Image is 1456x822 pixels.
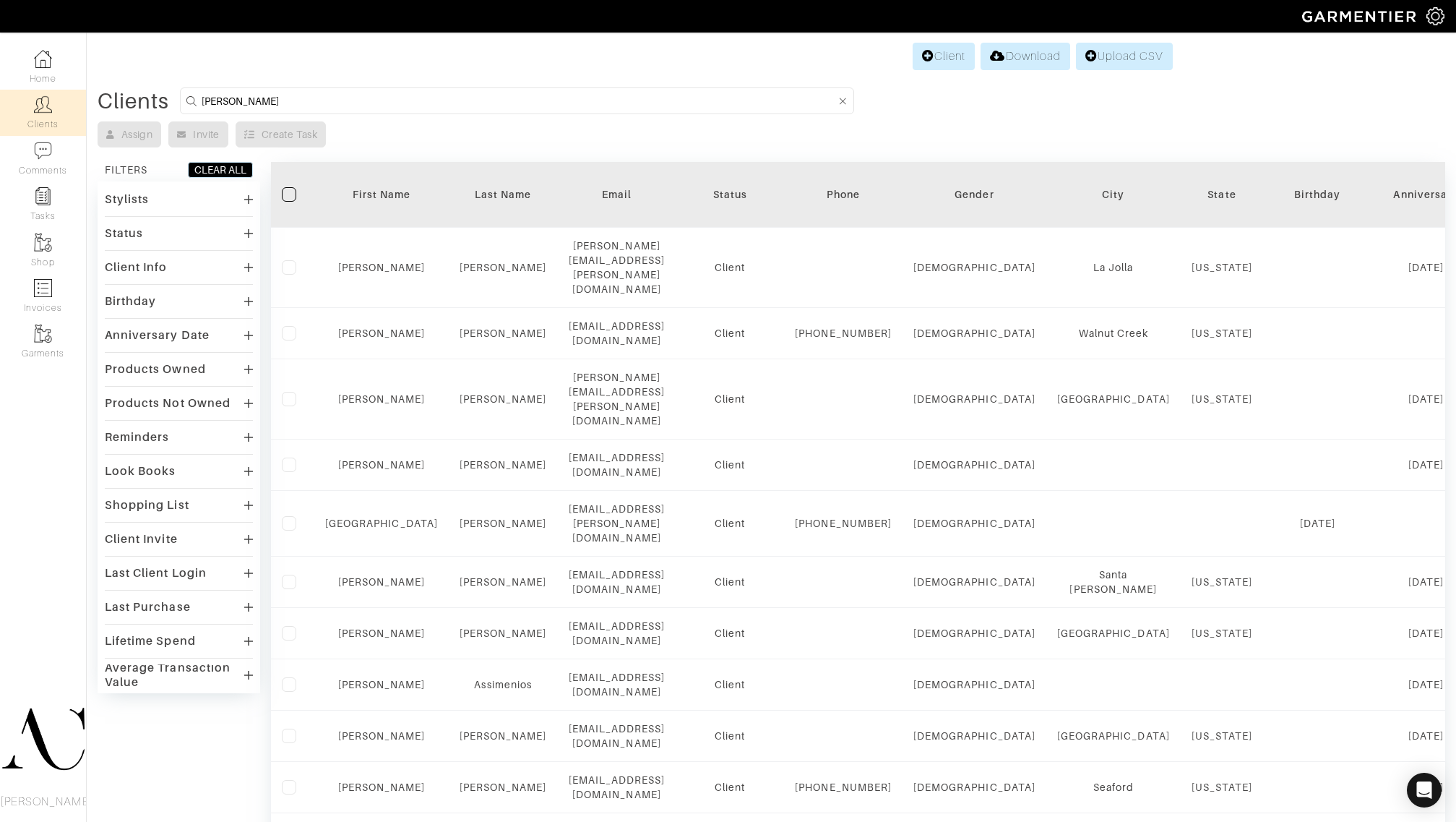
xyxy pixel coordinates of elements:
[338,459,426,471] a: [PERSON_NAME]
[686,326,773,341] div: Client
[1192,260,1253,275] div: [US_STATE]
[474,679,532,690] a: Assimenios
[34,142,52,160] img: comment-icon-a0a6a9ef722e966f86d9cbdc48e553b5cf19dbc54f86b18d962a5391bc8f6eb6.png
[34,50,52,68] img: dashboard-icon-dbcd8f5a0b271acd01030246c82b418ddd0df26cd7fceb0bd07c9910d44c42f6.png
[569,670,665,699] div: [EMAIL_ADDRESS][DOMAIN_NAME]
[1057,260,1170,275] div: La Jolla
[913,677,1035,692] div: [DEMOGRAPHIC_DATA]
[338,782,426,793] a: [PERSON_NAME]
[686,458,773,472] div: Client
[686,575,773,589] div: Client
[686,187,773,202] div: Status
[913,729,1035,743] div: [DEMOGRAPHIC_DATA]
[338,262,426,273] a: [PERSON_NAME]
[202,92,835,110] input: Search by name, email, phone, city, or state
[34,95,52,114] img: clients-icon-6bae9207a08558b7cb47a8932f037763ab4055f8c8b6bfacd5dc20c3e0201464.png
[913,187,1035,202] div: Gender
[460,327,547,339] a: [PERSON_NAME]
[686,392,773,406] div: Client
[1274,187,1361,202] div: Birthday
[569,450,665,479] div: [EMAIL_ADDRESS][DOMAIN_NAME]
[338,730,426,742] a: [PERSON_NAME]
[913,516,1035,531] div: [DEMOGRAPHIC_DATA]
[676,162,784,228] th: Toggle SortBy
[105,600,191,615] div: Last Purchase
[1407,773,1442,808] div: Open Intercom Messenger
[795,780,892,795] div: [PHONE_NUMBER]
[105,226,143,241] div: Status
[1192,780,1253,795] div: [US_STATE]
[34,234,52,252] img: garments-icon-b7da505a4dc4fd61783c78ac3ca0ef83fa9d6f193b1c9dc38574b1d14d53ca28.png
[1057,187,1170,202] div: City
[105,396,231,411] div: Products Not Owned
[460,782,547,793] a: [PERSON_NAME]
[569,619,665,648] div: [EMAIL_ADDRESS][DOMAIN_NAME]
[913,43,975,70] a: Client
[686,780,773,795] div: Client
[795,326,892,341] div: [PHONE_NUMBER]
[338,576,426,588] a: [PERSON_NAME]
[1057,392,1170,406] div: [GEOGRAPHIC_DATA]
[1295,4,1426,29] img: garmentier-logo-header-white-b43fb05a5012e4ada735d5af1a66efaba907eab6374d6393d1fbf88cb4ef424d.png
[105,498,189,513] div: Shopping List
[903,162,1046,228] th: Toggle SortBy
[1057,729,1170,743] div: [GEOGRAPHIC_DATA]
[460,576,547,588] a: [PERSON_NAME]
[1192,187,1253,202] div: State
[338,393,426,405] a: [PERSON_NAME]
[686,260,773,275] div: Client
[686,677,773,692] div: Client
[460,730,547,742] a: [PERSON_NAME]
[34,187,52,205] img: reminder-icon-8004d30b9f0a5d33ae49ab947aed9ed385cf756f9e5892f1edd6e32f2345188e.png
[460,262,547,273] a: [PERSON_NAME]
[569,319,665,348] div: [EMAIL_ADDRESS][DOMAIN_NAME]
[1076,43,1173,70] a: Upload CSV
[34,279,52,297] img: orders-icon-0abe47150d42831381b5fb84f609e132dff9fe21cb692f30cb5eec754e2cba89.png
[686,626,773,641] div: Client
[325,187,438,202] div: First Name
[460,518,547,529] a: [PERSON_NAME]
[338,679,426,690] a: [PERSON_NAME]
[338,327,426,339] a: [PERSON_NAME]
[105,294,156,309] div: Birthday
[105,192,149,207] div: Stylists
[569,773,665,802] div: [EMAIL_ADDRESS][DOMAIN_NAME]
[686,729,773,743] div: Client
[105,430,169,445] div: Reminders
[188,162,253,178] button: CLEAR ALL
[460,628,547,639] a: [PERSON_NAME]
[105,634,196,648] div: Lifetime Spend
[460,459,547,471] a: [PERSON_NAME]
[1057,568,1170,596] div: Santa [PERSON_NAME]
[105,362,206,377] div: Products Owned
[569,722,665,750] div: [EMAIL_ADDRESS][DOMAIN_NAME]
[325,518,438,529] a: [GEOGRAPHIC_DATA]
[314,162,449,228] th: Toggle SortBy
[913,260,1035,275] div: [DEMOGRAPHIC_DATA]
[913,780,1035,795] div: [DEMOGRAPHIC_DATA]
[1192,729,1253,743] div: [US_STATE]
[105,532,178,547] div: Client Invite
[913,458,1035,472] div: [DEMOGRAPHIC_DATA]
[1426,7,1444,25] img: gear-icon-white-bd11855cb880d31180b6d7d6211b90ccbf57a29d726f0c71d8c61bd08dd39cc2.png
[98,94,169,108] div: Clients
[569,370,665,428] div: [PERSON_NAME][EMAIL_ADDRESS][PERSON_NAME][DOMAIN_NAME]
[194,163,246,177] div: CLEAR ALL
[105,566,207,581] div: Last Client Login
[913,392,1035,406] div: [DEMOGRAPHIC_DATA]
[1192,575,1253,589] div: [US_STATE]
[105,464,176,479] div: Look Books
[1192,392,1253,406] div: [US_STATE]
[569,568,665,596] div: [EMAIL_ADDRESS][DOMAIN_NAME]
[1192,326,1253,341] div: [US_STATE]
[913,575,1035,589] div: [DEMOGRAPHIC_DATA]
[105,328,210,343] div: Anniversary Date
[569,502,665,545] div: [EMAIL_ADDRESS][PERSON_NAME][DOMAIN_NAME]
[795,516,892,531] div: [PHONE_NUMBER]
[981,43,1069,70] a: Download
[686,516,773,531] div: Client
[569,239,665,296] div: [PERSON_NAME][EMAIL_ADDRESS][PERSON_NAME][DOMAIN_NAME]
[795,187,892,202] div: Phone
[913,626,1035,641] div: [DEMOGRAPHIC_DATA]
[105,260,168,275] div: Client Info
